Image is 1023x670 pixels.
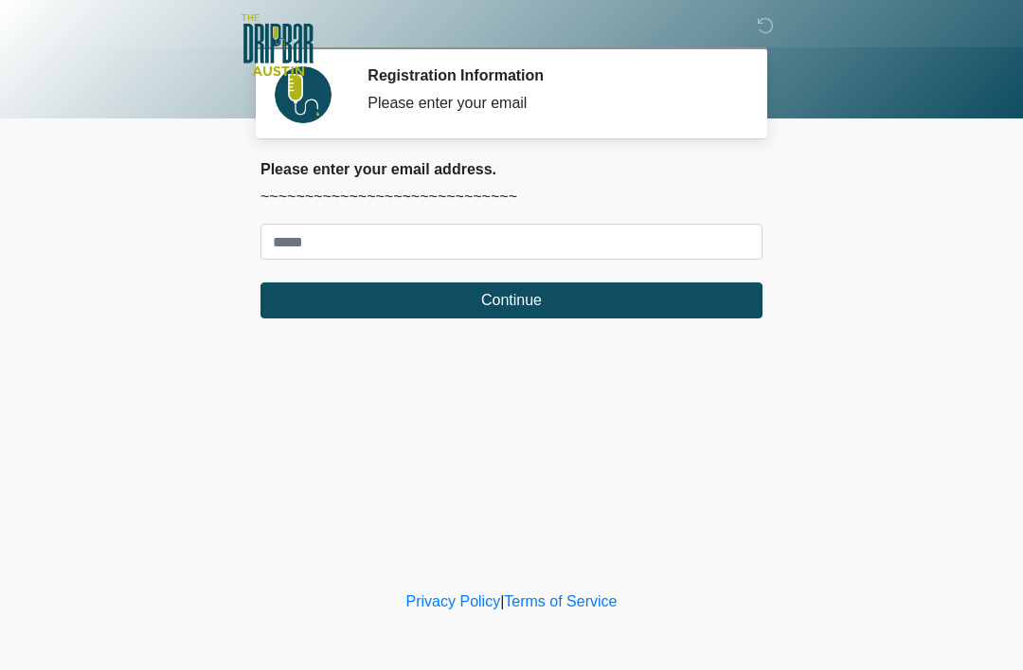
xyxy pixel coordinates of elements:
h2: Please enter your email address. [260,160,763,178]
p: ~~~~~~~~~~~~~~~~~~~~~~~~~~~~~ [260,186,763,208]
img: The DRIPBaR - Austin The Domain Logo [242,14,314,76]
a: Privacy Policy [406,593,501,609]
img: Agent Avatar [275,66,332,123]
a: Terms of Service [504,593,617,609]
a: | [500,593,504,609]
button: Continue [260,282,763,318]
div: Please enter your email [368,92,734,115]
